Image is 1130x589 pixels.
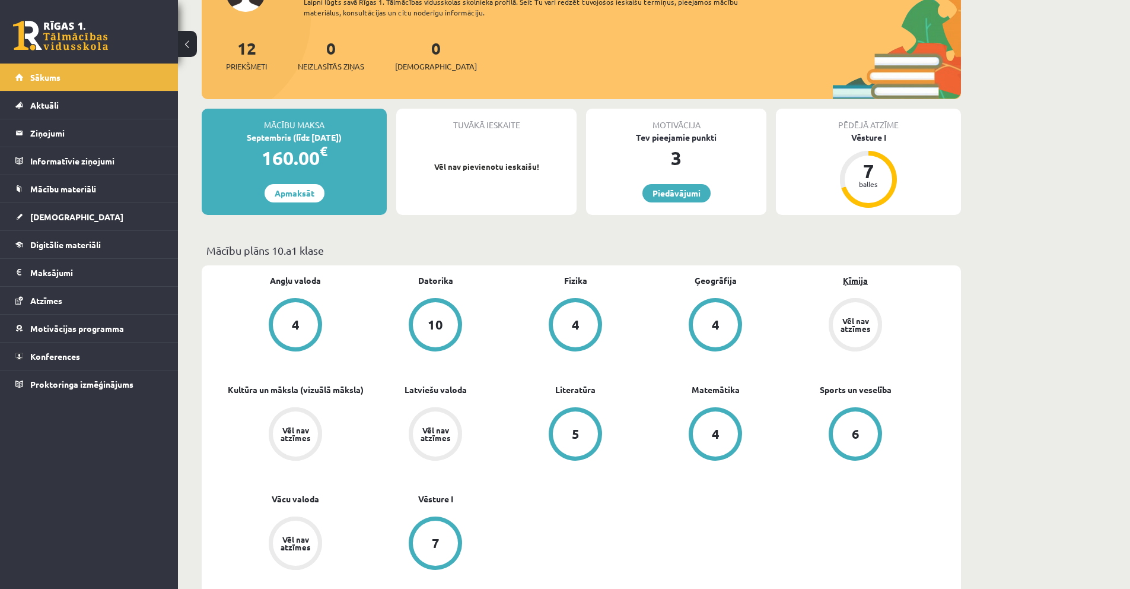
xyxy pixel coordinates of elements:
[402,161,571,173] p: Vēl nav pievienotu ieskaišu!
[839,317,872,332] div: Vēl nav atzīmes
[405,384,467,396] a: Latviešu valoda
[776,131,961,210] a: Vēsture I 7 balles
[395,61,477,72] span: [DEMOGRAPHIC_DATA]
[396,109,577,131] div: Tuvākā ieskaite
[365,407,505,463] a: Vēl nav atzīmes
[365,298,505,354] a: 10
[418,493,453,505] a: Vēsture I
[851,180,886,188] div: balles
[265,184,324,202] a: Apmaksāt
[418,274,453,287] a: Datorika
[852,427,860,441] div: 6
[15,259,163,286] a: Maksājumi
[279,426,312,442] div: Vēl nav atzīmes
[298,61,364,72] span: Neizlasītās ziņas
[30,72,61,83] span: Sākums
[225,298,365,354] a: 4
[272,493,319,505] a: Vācu valoda
[15,231,163,258] a: Digitālie materiāli
[202,109,387,131] div: Mācību maksa
[15,203,163,230] a: [DEMOGRAPHIC_DATA]
[776,109,961,131] div: Pēdējā atzīme
[645,407,785,463] a: 4
[645,298,785,354] a: 4
[555,384,596,396] a: Literatūra
[320,142,327,160] span: €
[292,318,300,331] div: 4
[820,384,892,396] a: Sports un veselība
[564,274,587,287] a: Fizika
[15,343,163,370] a: Konferences
[30,119,163,147] legend: Ziņojumi
[15,64,163,91] a: Sākums
[695,274,737,287] a: Ģeogrāfija
[419,426,452,442] div: Vēl nav atzīmes
[851,161,886,180] div: 7
[202,144,387,172] div: 160.00
[15,287,163,314] a: Atzīmes
[365,517,505,572] a: 7
[270,274,321,287] a: Angļu valoda
[15,147,163,175] a: Informatīvie ziņojumi
[586,144,766,172] div: 3
[30,100,59,110] span: Aktuāli
[586,109,766,131] div: Motivācija
[298,37,364,72] a: 0Neizlasītās ziņas
[505,407,645,463] a: 5
[15,175,163,202] a: Mācību materiāli
[432,537,440,550] div: 7
[642,184,711,202] a: Piedāvājumi
[692,384,740,396] a: Matemātika
[785,298,925,354] a: Vēl nav atzīmes
[30,379,133,389] span: Proktoringa izmēģinājums
[30,259,163,286] legend: Maksājumi
[785,407,925,463] a: 6
[226,37,267,72] a: 12Priekšmeti
[712,318,720,331] div: 4
[30,147,163,175] legend: Informatīvie ziņojumi
[395,37,477,72] a: 0[DEMOGRAPHIC_DATA]
[505,298,645,354] a: 4
[15,119,163,147] a: Ziņojumi
[206,242,956,258] p: Mācību plāns 10.a1 klase
[30,323,124,334] span: Motivācijas programma
[843,274,868,287] a: Ķīmija
[30,351,80,362] span: Konferences
[428,318,443,331] div: 10
[202,131,387,144] div: Septembris (līdz [DATE])
[15,370,163,398] a: Proktoringa izmēģinājums
[15,91,163,119] a: Aktuāli
[776,131,961,144] div: Vēsture I
[225,407,365,463] a: Vēl nav atzīmes
[13,21,108,50] a: Rīgas 1. Tālmācības vidusskola
[15,315,163,342] a: Motivācijas programma
[279,536,312,551] div: Vēl nav atzīmes
[30,239,101,250] span: Digitālie materiāli
[30,183,96,194] span: Mācību materiāli
[30,211,123,222] span: [DEMOGRAPHIC_DATA]
[30,295,62,306] span: Atzīmes
[572,318,580,331] div: 4
[226,61,267,72] span: Priekšmeti
[225,517,365,572] a: Vēl nav atzīmes
[228,384,364,396] a: Kultūra un māksla (vizuālā māksla)
[712,427,720,441] div: 4
[586,131,766,144] div: Tev pieejamie punkti
[572,427,580,441] div: 5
